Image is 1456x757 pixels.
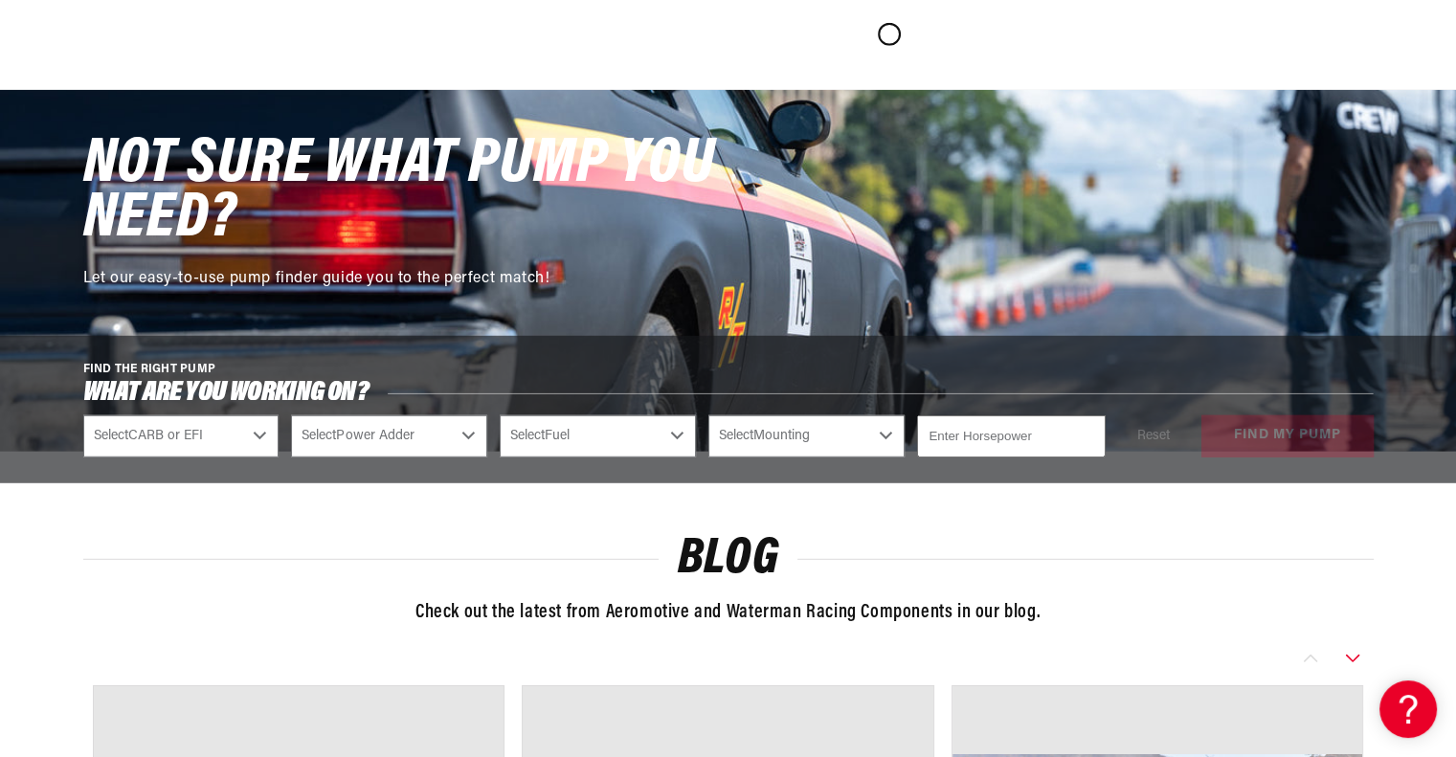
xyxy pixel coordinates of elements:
[291,415,487,457] select: Power Adder
[83,267,734,292] p: Let our easy-to-use pump finder guide you to the perfect match!
[83,537,1374,582] h2: Blog
[83,364,216,375] span: FIND THE RIGHT PUMP
[1289,647,1332,670] button: Slide left
[83,133,715,253] span: NOT SURE WHAT PUMP YOU NEED?
[500,415,696,457] select: Fuel
[1332,647,1374,670] button: Slide right
[917,415,1105,457] input: Enter Horsepower
[83,597,1374,628] p: Check out the latest from Aeromotive and Waterman Racing Components in our blog.
[83,381,370,405] span: What are you working on?
[708,415,905,457] select: Mounting
[83,415,280,457] select: CARB or EFI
